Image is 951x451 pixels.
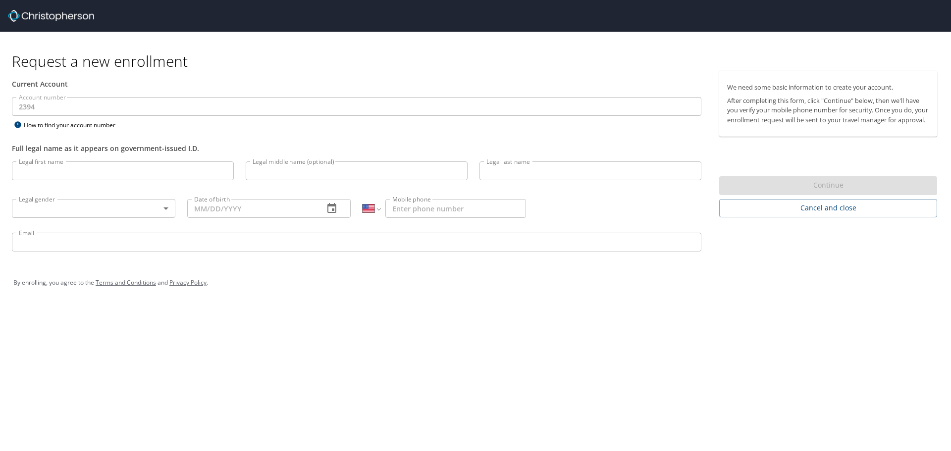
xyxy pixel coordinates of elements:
[187,199,316,218] input: MM/DD/YYYY
[727,202,929,214] span: Cancel and close
[8,10,94,22] img: cbt logo
[12,79,701,89] div: Current Account
[727,96,929,125] p: After completing this form, click "Continue" below, then we'll have you verify your mobile phone ...
[385,199,526,218] input: Enter phone number
[719,199,937,217] button: Cancel and close
[12,143,701,153] div: Full legal name as it appears on government-issued I.D.
[12,119,136,131] div: How to find your account number
[96,278,156,287] a: Terms and Conditions
[13,270,938,295] div: By enrolling, you agree to the and .
[169,278,207,287] a: Privacy Policy
[12,51,945,71] h1: Request a new enrollment
[12,199,175,218] div: ​
[727,83,929,92] p: We need some basic information to create your account.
